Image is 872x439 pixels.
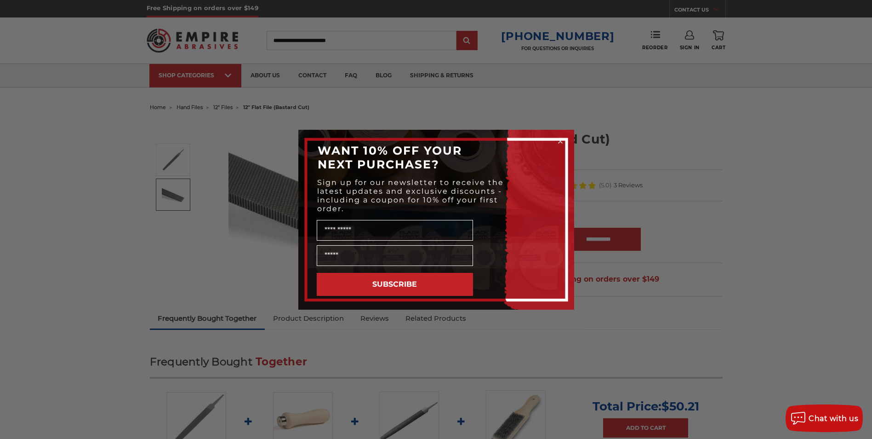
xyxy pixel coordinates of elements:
button: SUBSCRIBE [317,273,473,296]
button: Close dialog [556,137,565,146]
button: Chat with us [786,404,863,432]
span: WANT 10% OFF YOUR NEXT PURCHASE? [318,144,462,171]
span: Chat with us [809,414,858,423]
span: Sign up for our newsletter to receive the latest updates and exclusive discounts - including a co... [317,178,504,213]
input: Email [317,245,473,266]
